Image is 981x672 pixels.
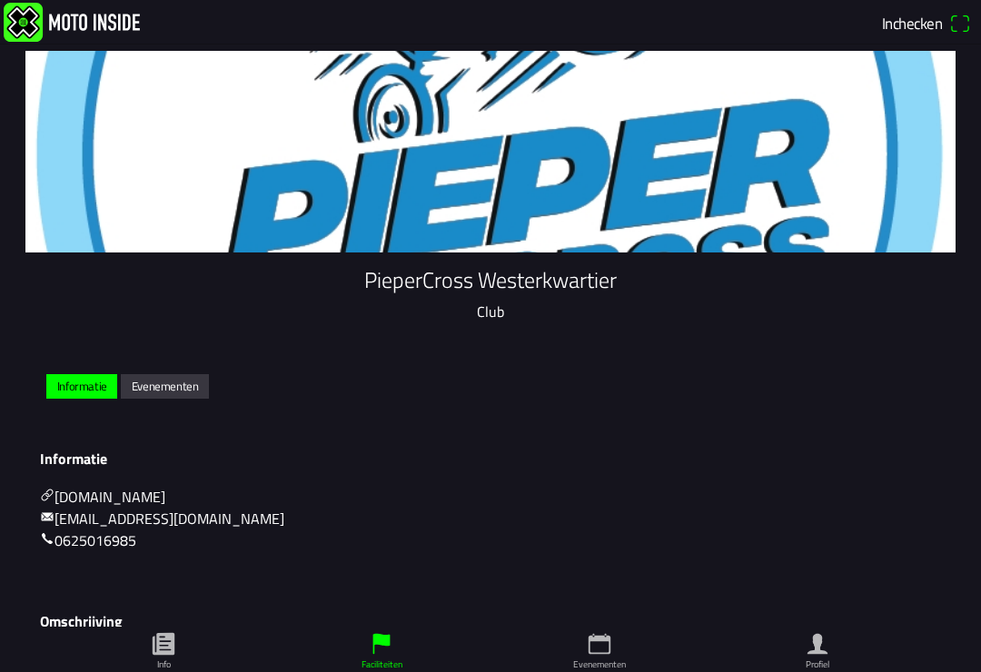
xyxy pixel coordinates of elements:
ion-icon: person [804,630,831,657]
span: Inchecken [882,11,942,35]
ion-button: Evenementen [121,374,209,399]
a: call0625016985 [40,529,136,551]
ion-label: Faciliteiten [362,657,402,671]
ion-icon: link [40,488,54,502]
ion-icon: calendar [586,630,613,657]
a: Incheckenqr scanner [876,7,977,38]
ion-icon: paper [150,630,177,657]
ion-label: Evenementen [573,657,626,671]
h3: Informatie [40,450,941,468]
a: link[DOMAIN_NAME] [40,486,165,508]
p: Club [40,301,941,322]
h3: Omschrijving [40,613,941,630]
ion-icon: flag [368,630,395,657]
ion-label: Info [157,657,171,671]
ion-label: Profiel [806,657,829,671]
ion-button: Informatie [46,374,117,399]
a: mail[EMAIL_ADDRESS][DOMAIN_NAME] [40,508,284,529]
ion-icon: call [40,531,54,546]
ion-icon: mail [40,509,54,524]
h1: PieperCross Westerkwartier [40,267,941,293]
